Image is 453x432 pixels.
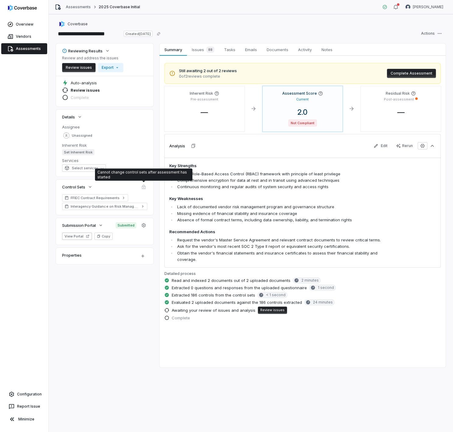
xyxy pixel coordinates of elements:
[153,28,164,39] button: Copy link
[179,74,237,79] span: 0 of 2 reviews complete
[222,46,238,54] span: Tasks
[176,243,383,250] li: Ask for the vendor's most recent SOC 2 Type II report or equivalent security certifications.
[264,46,291,54] span: Documents
[1,31,47,42] a: Vendors
[62,124,147,130] dt: Assignee
[62,233,92,240] button: View Portal
[258,307,287,314] button: Review issues
[282,91,317,96] h4: Assessment Score
[2,413,46,425] button: Minimize
[116,222,136,228] span: Submitted
[172,300,302,305] span: Evaluated 2 uploaded documents against the 186 controls extracted
[2,389,46,400] a: Configuration
[97,170,190,180] div: Cannot change control sets after assessment has started
[189,45,217,54] span: Issues
[71,80,97,86] span: Auto-analysis
[1,19,47,30] a: Overview
[66,5,91,9] a: Assessments
[396,143,413,148] div: Rerun
[169,229,383,235] h4: Recommended Actions
[65,166,98,170] span: Select services
[99,5,140,9] span: 2025 Coverbase Initial
[313,300,333,305] span: 24 minutes
[94,233,113,240] button: Copy
[71,195,120,200] span: FFIEC Contract Requirements
[417,29,446,38] button: Actions
[179,68,237,74] span: Still awaiting 2 out of 2 reviews
[62,48,103,54] div: Reviewing Results
[164,270,441,277] p: Detailed process
[386,91,410,96] h4: Residual Risk
[62,203,147,210] a: Interagency Guidance on Risk Management (Full)
[176,210,383,217] li: Missing evidence of financial stability and insurance coverage
[288,119,317,127] span: Not Compliant
[172,278,290,283] span: Read and indexed 2 documents out of 2 uploaded documents
[318,285,334,290] span: 1 second
[413,5,443,9] span: [PERSON_NAME]
[62,114,75,120] span: Details
[71,87,100,93] span: Review issues
[206,47,214,53] span: 88
[57,19,90,30] button: https://coverbase.com/Coverbase
[162,46,184,54] span: Summary
[266,293,286,297] span: < 1 second
[68,22,88,26] span: Coverbase
[60,220,105,231] button: Submission Portal
[176,177,383,184] li: Comprehensive encryption for data at rest and in transit using advanced techniques
[296,97,309,102] p: Current
[319,46,335,54] span: Notes
[60,45,112,56] button: Reviewing Results
[176,217,383,223] li: Absence of formal contract terms, including data ownership, liability, and termination rights
[62,142,147,148] dt: Inherent Risk
[176,250,383,263] li: Obtain the vendor's financial statements and insurance certificates to assess their financial sta...
[191,97,218,102] p: Pre-assessment
[176,184,383,190] li: Continuous monitoring and regular audits of system security and access rights
[169,143,185,149] h3: Analysis
[172,292,255,298] span: Extracted 186 controls from the control sets
[60,181,94,192] button: Control Sets
[392,108,409,117] span: —
[293,108,312,117] span: 2.0
[172,307,255,313] span: Awaiting your review of issues and analysis
[176,237,383,243] li: Request the vendor's Master Service Agreement and relevant contract documents to review critical ...
[243,46,259,54] span: Emails
[301,278,319,283] span: 2 minutes
[71,204,139,209] span: Interagency Guidance on Risk Management (Full)
[62,158,147,163] dt: Services
[169,163,383,169] h4: Key Strengths
[1,43,47,54] a: Assessments
[296,46,314,54] span: Activity
[196,108,213,117] span: —
[62,63,96,72] button: Review issues
[62,223,96,228] span: Submission Portal
[406,5,410,9] img: Christopher Morgan avatar
[172,315,190,321] span: Complete
[387,69,436,78] button: Complete Assessment
[98,63,123,72] button: Export
[62,56,123,61] p: Review and address the issues
[62,194,128,202] a: FFIEC Contract Requirements
[71,95,89,100] span: Complete
[172,285,307,290] span: Extracted 0 questions and responses from the uploaded questionnaire
[62,149,94,155] span: Set Inherent Risk
[169,196,383,202] h4: Key Weaknesses
[370,141,391,150] button: Edit
[402,2,447,12] button: Christopher Morgan avatar[PERSON_NAME]
[384,97,414,102] p: Post-assessment
[72,133,92,138] span: Unassigned
[124,31,152,37] span: Created [DATE]
[8,5,37,11] img: logo-D7KZi-bG.svg
[176,171,383,177] li: Robust Role-Based Access Control (RBAC) framework with principle of least privilege
[176,204,383,210] li: Lack of documented vendor risk management program and governance structure
[190,91,213,96] h4: Inherent Risk
[60,111,84,122] button: Details
[392,141,416,150] button: Rerun
[2,401,46,412] button: Report Issue
[62,184,85,190] span: Control Sets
